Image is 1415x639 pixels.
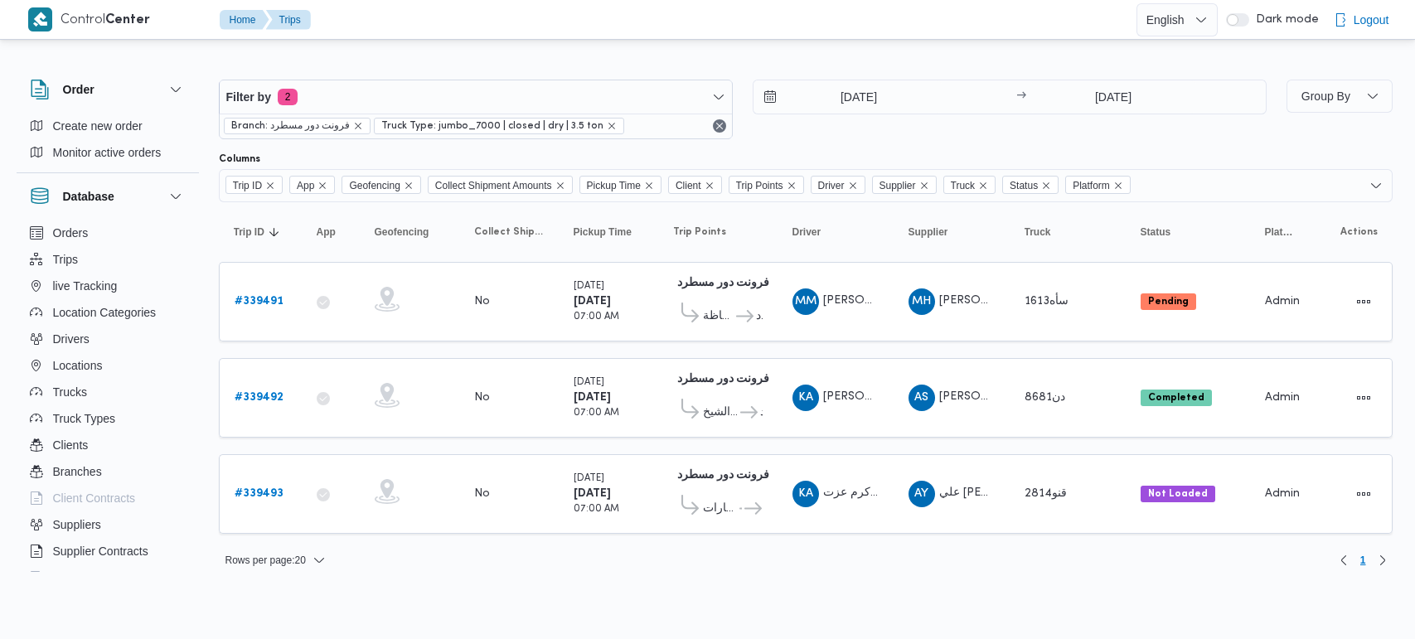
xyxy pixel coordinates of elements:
button: Platform [1258,219,1301,245]
b: [DATE] [574,392,611,403]
img: X8yXhbKr1z7QwAAAABJRU5ErkJggg== [28,7,52,31]
b: [DATE] [574,488,611,499]
button: Suppliers [23,511,192,538]
label: Columns [219,152,260,166]
button: Next page [1373,550,1393,570]
span: كرم عزت [PERSON_NAME][DATE] [823,487,1005,498]
span: Trip ID [233,177,263,195]
span: Rows per page : 20 [225,550,306,570]
button: Rows per page:20 [219,550,332,570]
span: Pickup Time [574,225,632,239]
span: Supplier [909,225,948,239]
b: فرونت دور مسطرد [677,278,769,288]
button: Remove App from selection in this group [317,181,327,191]
span: Actions [1340,225,1378,239]
span: KA [798,385,813,411]
button: Devices [23,564,192,591]
span: live Tracking [53,276,118,296]
button: Order [30,80,186,99]
span: كارفور سيتي سنتر الماظة [703,307,734,327]
span: Truck Type: jumbo_7000 | closed | dry | 3.5 ton [374,118,624,134]
span: App [317,225,336,239]
span: Client Contracts [53,488,136,508]
span: Completed [1141,390,1212,406]
small: 07:00 AM [574,409,619,418]
span: Pickup Time [587,177,641,195]
span: Truck [1025,225,1051,239]
button: Driver [786,219,885,245]
button: Remove Collect Shipment Amounts from selection in this group [555,181,565,191]
span: Branches [53,462,102,482]
span: Admin [1265,296,1300,307]
span: Clients [53,435,89,455]
span: App [289,176,335,194]
div: Alaioah Sraj Aldin Alaioah Muhammad [909,385,935,411]
span: Status [1141,225,1171,239]
span: Orders [53,223,89,243]
b: # 339493 [235,488,283,499]
span: Trip ID [225,176,283,194]
span: MM [795,288,817,315]
button: Trucks [23,379,192,405]
span: Collect Shipment Amounts [435,177,552,195]
span: Truck [951,177,976,195]
span: قنو2814 [1025,488,1067,499]
span: فرونت دور مسطرد [760,403,762,423]
button: Remove Geofencing from selection in this group [404,181,414,191]
span: Collect Shipment Amounts [474,225,544,239]
small: [DATE] [574,378,604,387]
div: Muhammad Hanei Muhammad Jodah Mahmood [909,288,935,315]
h3: Order [63,80,94,99]
button: Logout [1327,3,1396,36]
h3: Database [63,186,114,206]
button: Clients [23,432,192,458]
span: Trip Points [736,177,783,195]
button: Remove Client from selection in this group [705,181,715,191]
button: Locations [23,352,192,379]
button: Truck Types [23,405,192,432]
span: علي [PERSON_NAME] [PERSON_NAME] [939,487,1156,498]
b: # 339492 [235,392,283,403]
input: Press the down key to open a popover containing a calendar. [1031,80,1196,114]
button: live Tracking [23,273,192,299]
span: Trucks [53,382,87,402]
button: Remove Truck from selection in this group [978,181,988,191]
span: فرونت دور مسطرد [756,307,763,327]
span: [PERSON_NAME] [PERSON_NAME] [823,295,1015,306]
span: Collect Shipment Amounts [428,176,573,194]
span: Logout [1354,10,1389,30]
input: Press the down key to open a popover containing a calendar. [754,80,942,114]
svg: Sorted in descending order [268,225,281,239]
span: 1 [1360,550,1366,570]
span: Locations [53,356,103,375]
button: Trip IDSorted in descending order [227,219,293,245]
button: remove selected entity [353,121,363,131]
div: → [1016,91,1026,103]
small: 07:00 AM [574,505,619,514]
button: Remove Pickup Time from selection in this group [644,181,654,191]
span: [PERSON_NAME] [PERSON_NAME] [939,391,1132,402]
span: Drivers [53,329,90,349]
span: Suppliers [53,515,101,535]
button: Remove Platform from selection in this group [1113,181,1123,191]
span: MH [912,288,931,315]
small: [DATE] [574,282,604,291]
span: Filter by [226,87,271,107]
span: Platform [1065,176,1131,194]
span: Pending [1141,293,1196,310]
div: Karm Aizat Alsaid Bioma Jmuaah [792,481,819,507]
span: Driver [792,225,821,239]
button: Trips [266,10,311,30]
button: Supplier Contracts [23,538,192,564]
span: Client [668,176,722,194]
button: Remove Trip ID from selection in this group [265,181,275,191]
button: Truck [1018,219,1117,245]
span: Trip Points [673,225,726,239]
span: Supplier [880,177,916,195]
span: Branch: فرونت دور مسطرد [224,118,371,134]
div: No [474,390,490,405]
div: Mahmood Muhammad Mahmood Farj [792,288,819,315]
span: Geofencing [349,177,400,195]
div: Ali Yhaii Ali Muhran Hasanin [909,481,935,507]
span: Status [1010,177,1038,195]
